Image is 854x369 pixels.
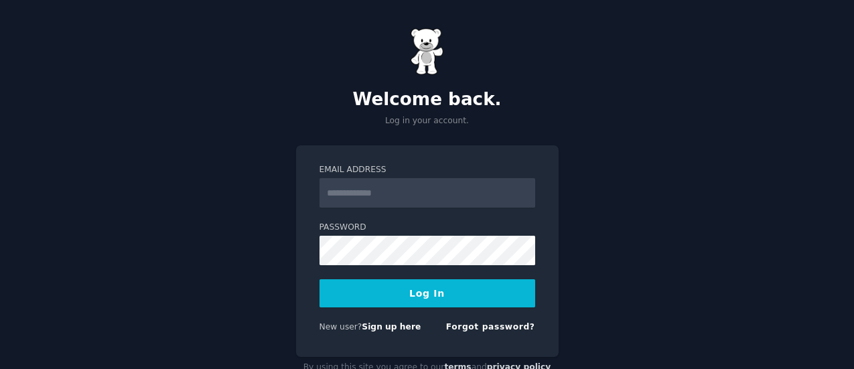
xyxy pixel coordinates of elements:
span: New user? [319,322,362,331]
label: Email Address [319,164,535,176]
p: Log in your account. [296,115,559,127]
a: Forgot password? [446,322,535,331]
label: Password [319,222,535,234]
img: Gummy Bear [411,28,444,75]
a: Sign up here [362,322,421,331]
button: Log In [319,279,535,307]
h2: Welcome back. [296,89,559,110]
